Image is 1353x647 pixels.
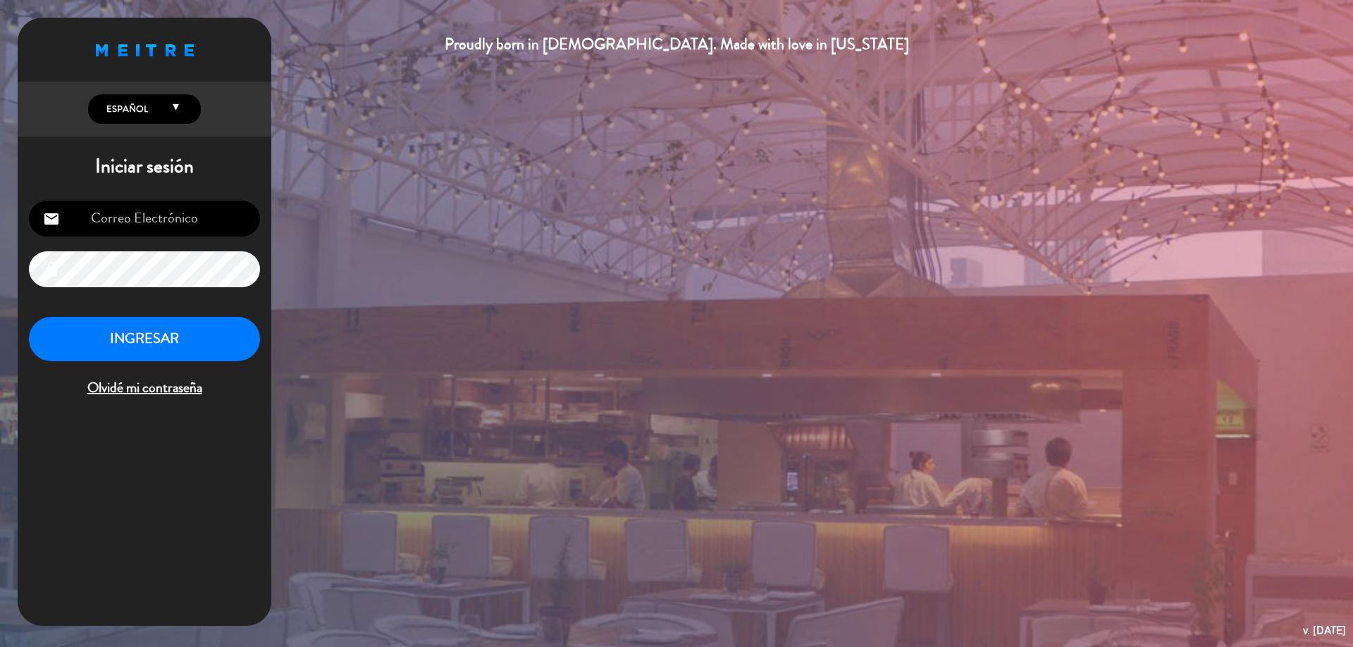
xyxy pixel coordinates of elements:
i: email [43,211,60,227]
div: v. [DATE] [1303,621,1346,640]
span: Olvidé mi contraseña [29,377,260,400]
button: INGRESAR [29,317,260,361]
span: Español [103,102,148,116]
i: lock [43,261,60,278]
input: Correo Electrónico [29,201,260,237]
h1: Iniciar sesión [18,155,271,179]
